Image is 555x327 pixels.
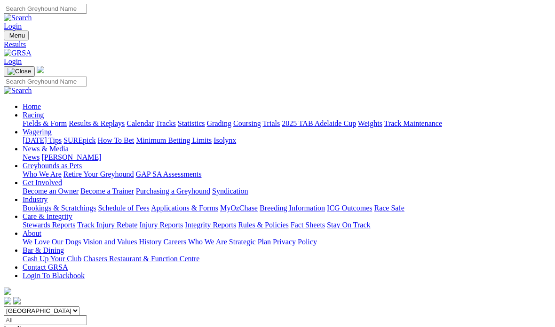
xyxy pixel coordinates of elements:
a: How To Bet [98,136,135,144]
a: ICG Outcomes [327,204,372,212]
a: Who We Are [23,170,62,178]
a: Chasers Restaurant & Function Centre [83,255,199,263]
a: Bookings & Scratchings [23,204,96,212]
input: Select date [4,315,87,325]
img: facebook.svg [4,297,11,304]
a: Syndication [212,187,248,195]
a: Privacy Policy [273,238,317,246]
a: Care & Integrity [23,212,72,220]
a: Bar & Dining [23,246,64,254]
a: Strategic Plan [229,238,271,246]
a: Wagering [23,128,52,136]
a: Retire Your Greyhound [63,170,134,178]
div: Get Involved [23,187,551,195]
a: Cash Up Your Club [23,255,81,263]
a: Statistics [178,119,205,127]
a: Greyhounds as Pets [23,162,82,170]
a: Integrity Reports [185,221,236,229]
input: Search [4,77,87,86]
a: Coursing [233,119,261,127]
div: Bar & Dining [23,255,551,263]
a: Fact Sheets [291,221,325,229]
a: Stay On Track [327,221,370,229]
a: Industry [23,195,48,203]
img: twitter.svg [13,297,21,304]
a: History [139,238,161,246]
a: Who We Are [188,238,227,246]
img: logo-grsa-white.png [4,288,11,295]
a: Injury Reports [139,221,183,229]
a: Results & Replays [69,119,125,127]
a: 2025 TAB Adelaide Cup [282,119,356,127]
div: About [23,238,551,246]
div: Racing [23,119,551,128]
img: Search [4,86,32,95]
span: Menu [9,32,25,39]
div: News & Media [23,153,551,162]
a: We Love Our Dogs [23,238,81,246]
button: Toggle navigation [4,31,29,40]
div: Wagering [23,136,551,145]
a: Get Involved [23,179,62,187]
a: Results [4,40,551,49]
a: GAP SA Assessments [136,170,202,178]
a: Tracks [156,119,176,127]
a: Vision and Values [83,238,137,246]
a: SUREpick [63,136,95,144]
div: Greyhounds as Pets [23,170,551,179]
a: Track Maintenance [384,119,442,127]
a: Weights [358,119,382,127]
a: Applications & Forms [151,204,218,212]
a: Contact GRSA [23,263,68,271]
a: Login [4,22,22,30]
input: Search [4,4,87,14]
a: Race Safe [374,204,404,212]
img: logo-grsa-white.png [37,66,44,73]
a: Grading [207,119,231,127]
a: Login To Blackbook [23,272,85,280]
a: Calendar [127,119,154,127]
a: Schedule of Fees [98,204,149,212]
a: About [23,229,41,237]
a: Become an Owner [23,187,79,195]
a: Fields & Form [23,119,67,127]
a: Minimum Betting Limits [136,136,212,144]
img: Search [4,14,32,22]
a: Breeding Information [260,204,325,212]
a: Trials [262,119,280,127]
a: [DATE] Tips [23,136,62,144]
a: Rules & Policies [238,221,289,229]
a: Purchasing a Greyhound [136,187,210,195]
a: Login [4,57,22,65]
a: Isolynx [214,136,236,144]
a: Stewards Reports [23,221,75,229]
a: Track Injury Rebate [77,221,137,229]
a: Home [23,102,41,110]
div: Care & Integrity [23,221,551,229]
div: Industry [23,204,551,212]
a: Racing [23,111,44,119]
a: Careers [163,238,186,246]
img: GRSA [4,49,32,57]
a: Become a Trainer [80,187,134,195]
a: [PERSON_NAME] [41,153,101,161]
a: News [23,153,40,161]
a: MyOzChase [220,204,258,212]
img: Close [8,68,31,75]
a: News & Media [23,145,69,153]
button: Toggle navigation [4,66,35,77]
